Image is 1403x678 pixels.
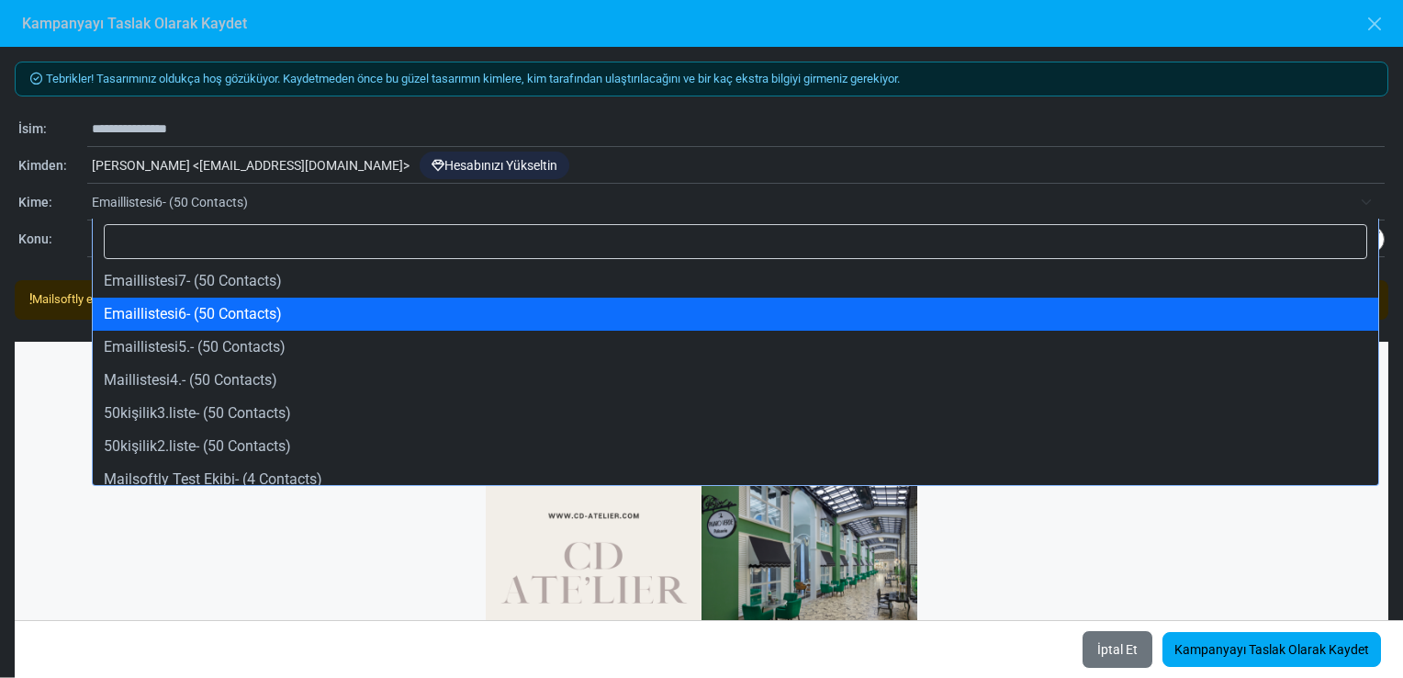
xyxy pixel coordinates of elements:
[93,298,1378,331] li: Emaillistesi6- (50 Contacts)
[18,230,87,249] div: Konu:
[18,119,87,139] div: İsim:
[92,191,1352,213] span: Emaillistesi6- (50 Contacts)
[1162,632,1381,667] a: Kampanyayı Taslak Olarak Kaydet
[29,290,342,309] div: Mailsoftly e-postanızı aşağıda göründüğü gibi gönderecektir.
[93,265,1378,298] li: Emaillistesi7- (50 Contacts)
[92,186,1385,219] span: Emaillistesi6- (50 Contacts)
[18,156,87,175] div: Kimden:
[22,15,247,32] h6: Kampanyayı Taslak Olarak Kaydet
[104,224,1367,259] input: Search
[93,430,1378,463] li: 50kişilik2.liste- (50 Contacts)
[93,364,1378,397] li: Maillistesi4.- (50 Contacts)
[93,463,1378,496] li: Mailsoftly Test Ekibi- (4 Contacts)
[87,149,1385,184] div: [PERSON_NAME] < [EMAIL_ADDRESS][DOMAIN_NAME] >
[18,193,87,212] div: Kime:
[93,397,1378,430] li: 50kişilik3.liste- (50 Contacts)
[15,62,1388,96] div: Tebrikler! Tasarımınız oldukça hoş gözüküyor. Kaydetmeden önce bu güzel tasarımın kimlere, kim ta...
[1082,630,1153,669] button: İptal Et
[93,331,1378,364] li: Emaillistesi5.- (50 Contacts)
[420,152,569,179] a: Hesabınızı Yükseltin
